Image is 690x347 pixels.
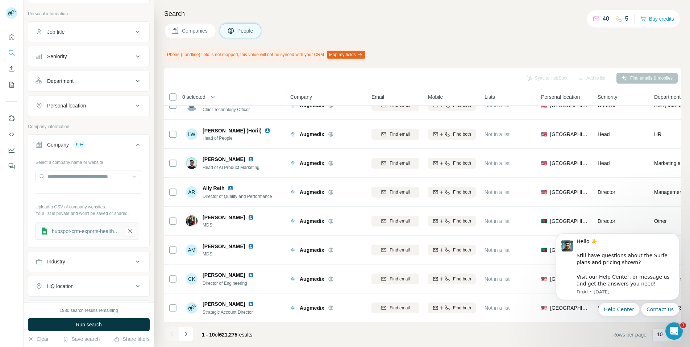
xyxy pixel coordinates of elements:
span: Personal location [541,93,580,101]
img: Logo of Augmedix [290,189,296,195]
img: Avatar [186,302,198,314]
span: Not in a list [485,247,510,253]
span: Run search [76,321,102,328]
span: Head of AI Product Marketing [203,165,259,170]
span: 🇺🇸 [541,304,547,312]
div: Phone (Landline) field is not mapped, this value will not be synced with your CRM [164,48,367,61]
button: Find both [428,129,476,140]
span: 🇺🇸 [541,275,547,283]
div: CK [186,273,198,285]
span: Rows per page [612,331,647,338]
span: Head of People [203,135,279,141]
p: Company information [28,123,150,130]
button: Find both [428,245,476,255]
span: Augmedix [300,131,324,138]
div: Industry [47,258,65,265]
button: Department [28,72,149,90]
span: 🇺🇸 [541,189,547,196]
span: Find email [390,131,410,137]
button: Clear [28,335,49,343]
span: Find email [390,305,410,311]
div: 99+ [73,141,86,148]
span: Ally Reth [203,185,225,192]
span: Find both [453,218,471,224]
div: Department [47,77,74,85]
span: HR [654,131,661,138]
span: Augmedix [300,189,324,196]
span: Department [654,93,681,101]
span: Augmedix [300,246,324,254]
div: Personal location [47,102,86,109]
span: Chief Technology Officer [203,107,250,112]
span: [PERSON_NAME] [203,243,245,250]
button: Find email [371,158,419,169]
span: 1 [680,322,686,328]
span: Augmedix [300,304,324,312]
span: C-Level [598,102,615,108]
p: 5 [625,14,628,23]
span: Company [290,93,312,101]
span: Augmedix [300,275,324,283]
button: HQ location [28,278,149,295]
div: LW [186,128,198,140]
button: Find email [371,216,419,227]
button: Find both [428,274,476,284]
span: Email [371,93,384,101]
button: Find email [371,302,419,313]
button: Find email [371,274,419,284]
div: HQ location [47,283,74,290]
img: LinkedIn logo [248,244,254,249]
button: Use Surfe on LinkedIn [6,112,17,125]
button: Annual revenue ($) [28,302,149,320]
button: Find email [371,187,419,198]
button: Industry [28,253,149,270]
img: Avatar [186,157,198,169]
span: Strategic Account Director [203,310,253,315]
button: Find email [371,245,419,255]
img: LinkedIn logo [248,272,254,278]
button: My lists [6,78,17,91]
span: Augmedix [300,217,324,225]
span: Augmedix [300,160,324,167]
button: Find both [428,158,476,169]
span: Lists [485,93,495,101]
span: [GEOGRAPHIC_DATA] [550,189,589,196]
div: Company [47,141,69,148]
button: Personal location [28,97,149,114]
button: Company99+ [28,136,149,156]
button: Search [6,46,17,59]
p: 40 [603,14,609,23]
span: Find email [390,247,410,253]
div: AR [186,186,198,198]
div: hubspot-crm-exports-healthcare-software-companies-2025-08-12-1 - hubspot-crm-exports-healthcare-s... [52,228,120,235]
button: Save search [63,335,100,343]
span: Not in a list [485,160,510,166]
span: People [237,27,254,34]
button: Dashboard [6,144,17,157]
span: 0 selected [182,93,205,101]
img: Avatar [186,215,198,227]
span: Find both [453,131,471,137]
span: 🇺🇸 [541,131,547,138]
span: Find email [390,218,410,224]
button: Run search [28,318,150,331]
span: Find both [453,247,471,253]
button: Quick start [6,30,17,43]
img: Logo of Augmedix [290,305,296,311]
p: 10 [657,331,663,338]
span: Director [598,189,615,195]
img: gsheets icon [40,226,50,236]
span: Not in a list [485,305,510,311]
iframe: Intercom notifications message [545,211,690,327]
p: Personal information [28,10,150,17]
span: MDS [203,251,262,257]
button: Map my fields [327,51,365,59]
span: Not in a list [485,218,510,224]
iframe: Intercom live chat [665,322,683,340]
button: Find both [428,216,476,227]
